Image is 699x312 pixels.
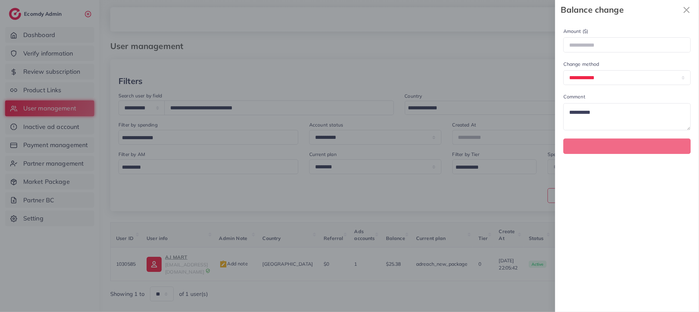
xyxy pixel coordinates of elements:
legend: Amount ($) [563,28,691,37]
strong: Balance change [561,4,680,16]
svg: x [680,3,694,17]
button: Close [680,3,694,17]
legend: Change method [563,61,691,70]
legend: Comment [563,93,691,103]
